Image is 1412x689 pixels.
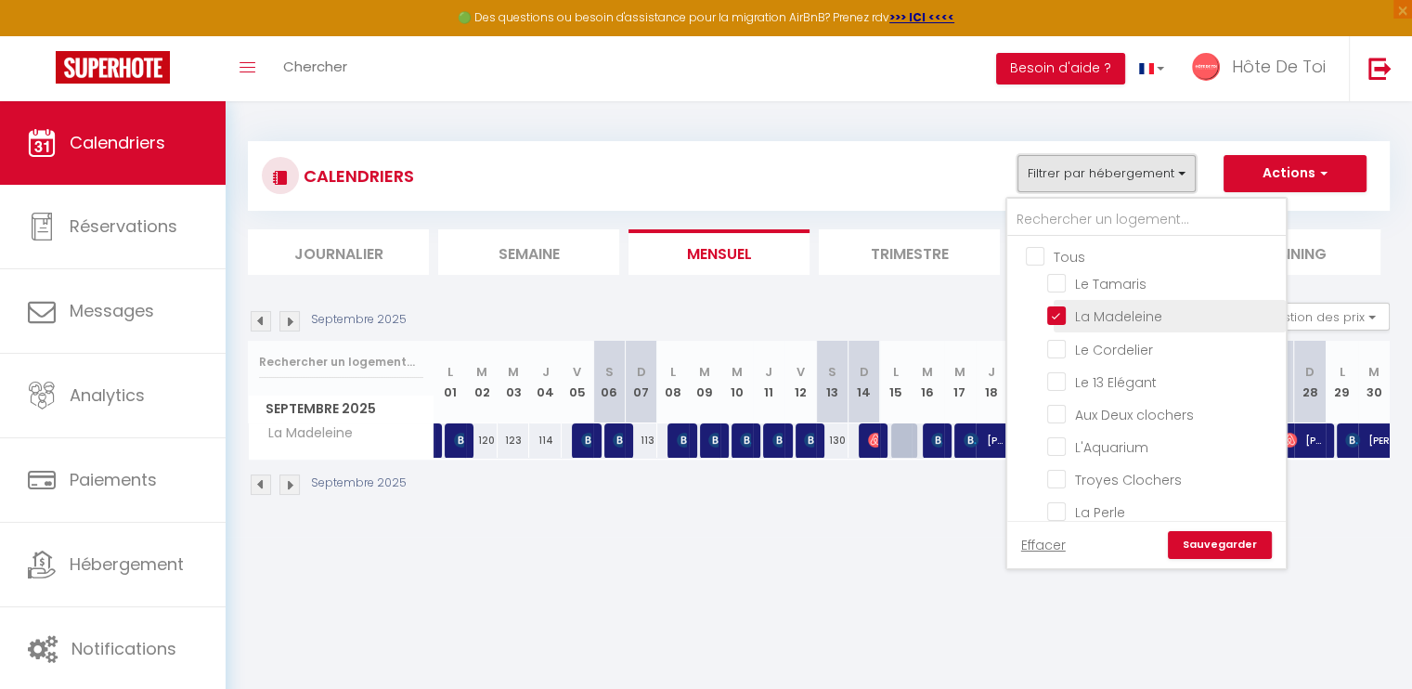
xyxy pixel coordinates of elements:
li: Journalier [248,229,429,275]
abbr: M [922,363,933,381]
th: 29 [1326,341,1357,423]
div: 113 [625,423,656,458]
abbr: D [1305,363,1315,381]
span: [PERSON_NAME] [613,422,623,458]
abbr: L [447,363,453,381]
img: ... [1192,53,1220,81]
div: 120 [466,423,498,458]
a: Chercher [269,36,361,101]
span: Hébergement [70,552,184,576]
span: [PERSON_NAME] [740,422,750,458]
span: [PERSON_NAME] [772,422,783,458]
span: [PERSON_NAME] [964,422,1005,458]
img: logout [1368,57,1392,80]
abbr: L [893,363,899,381]
abbr: L [1339,363,1344,381]
th: 03 [498,341,529,423]
li: Planning [1199,229,1380,275]
button: Besoin d'aide ? [996,53,1125,84]
th: 08 [657,341,689,423]
span: [PERSON_NAME] [708,422,719,458]
input: Rechercher un logement... [259,345,423,379]
abbr: J [542,363,550,381]
p: Septembre 2025 [311,311,407,329]
li: Trimestre [819,229,1000,275]
abbr: V [797,363,805,381]
abbr: M [954,363,965,381]
th: 16 [912,341,943,423]
th: 11 [753,341,784,423]
abbr: D [860,363,869,381]
abbr: L [670,363,676,381]
abbr: M [699,363,710,381]
span: Septembre 2025 [249,396,434,422]
span: Chercher [283,57,347,76]
abbr: M [476,363,487,381]
span: Notifications [71,637,176,660]
li: Mensuel [628,229,810,275]
abbr: M [508,363,519,381]
th: 14 [848,341,880,423]
th: 13 [816,341,848,423]
span: Calendriers [70,131,165,154]
span: [PERSON_NAME] [454,422,464,458]
span: Analytics [70,383,145,407]
span: [PERSON_NAME] [677,422,687,458]
abbr: S [605,363,614,381]
th: 12 [784,341,816,423]
div: 114 [529,423,561,458]
span: Réservations [70,214,177,238]
button: Filtrer par hébergement [1017,155,1196,192]
abbr: J [765,363,772,381]
abbr: S [828,363,836,381]
span: [PERSON_NAME] [931,422,941,458]
th: 28 [1294,341,1326,423]
span: Le Cordelier [1075,341,1153,359]
input: Rechercher un logement... [1007,203,1286,237]
a: [PERSON_NAME] [434,423,444,459]
abbr: D [637,363,646,381]
div: 130 [816,423,848,458]
h3: CALENDRIERS [299,155,414,197]
div: Filtrer par hébergement [1005,197,1288,570]
span: Messages [70,299,154,322]
th: 17 [944,341,976,423]
th: 01 [434,341,466,423]
span: Le 13 Elégant [1075,373,1157,392]
th: 15 [880,341,912,423]
a: Effacer [1021,535,1066,555]
th: 18 [976,341,1007,423]
th: 07 [625,341,656,423]
a: ... Hôte De Toi [1178,36,1349,101]
th: 06 [593,341,625,423]
p: Septembre 2025 [311,474,407,492]
span: Aux Deux clochers [1075,406,1194,424]
abbr: M [1368,363,1380,381]
button: Gestion des prix [1251,303,1390,331]
th: 04 [529,341,561,423]
span: Paiements [70,468,157,491]
th: 30 [1358,341,1390,423]
button: Actions [1224,155,1367,192]
span: La Madeleine [252,423,357,444]
span: [PERSON_NAME] [1282,422,1324,458]
span: [PERSON_NAME] [868,422,878,458]
a: >>> ICI <<<< [889,9,954,25]
span: [PERSON_NAME] [581,422,591,458]
li: Semaine [438,229,619,275]
div: 123 [498,423,529,458]
abbr: J [988,363,995,381]
th: 02 [466,341,498,423]
img: Super Booking [56,51,170,84]
abbr: M [731,363,742,381]
th: 05 [562,341,593,423]
span: [PERSON_NAME] [804,422,814,458]
a: Sauvegarder [1168,531,1272,559]
th: 09 [689,341,720,423]
span: Hôte De Toi [1232,55,1326,78]
th: 10 [720,341,752,423]
abbr: V [573,363,581,381]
